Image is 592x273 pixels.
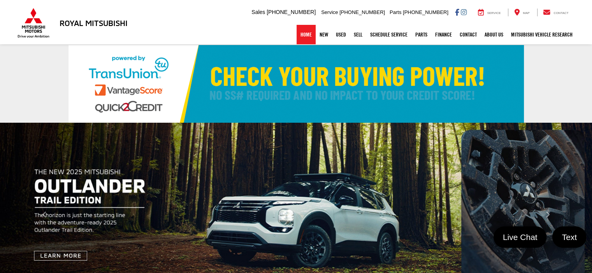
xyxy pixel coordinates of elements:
span: [PHONE_NUMBER] [403,9,448,15]
a: Service [472,9,507,16]
a: Contact [537,9,574,16]
span: [PHONE_NUMBER] [267,9,316,15]
a: Contact [456,25,481,44]
a: About Us [481,25,507,44]
span: Text [558,232,581,242]
span: Parts [390,9,401,15]
img: Check Your Buying Power [69,45,524,123]
a: Text [552,226,586,248]
a: Mitsubishi Vehicle Research [507,25,576,44]
a: Map [508,9,535,16]
span: Live Chat [499,232,541,242]
img: Mitsubishi [16,8,51,38]
a: Parts: Opens in a new tab [411,25,431,44]
h3: Royal Mitsubishi [60,19,128,27]
a: Facebook: Click to visit our Facebook page [455,9,459,15]
a: Finance [431,25,456,44]
span: Map [523,11,529,15]
a: Used [332,25,350,44]
span: [PHONE_NUMBER] [339,9,385,15]
a: Home [297,25,316,44]
a: Sell [350,25,366,44]
a: Live Chat [494,226,547,248]
a: New [316,25,332,44]
a: Schedule Service: Opens in a new tab [366,25,411,44]
a: Instagram: Click to visit our Instagram page [461,9,467,15]
span: Service [487,11,501,15]
span: Service [321,9,338,15]
span: Sales [251,9,265,15]
span: Contact [553,11,568,15]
